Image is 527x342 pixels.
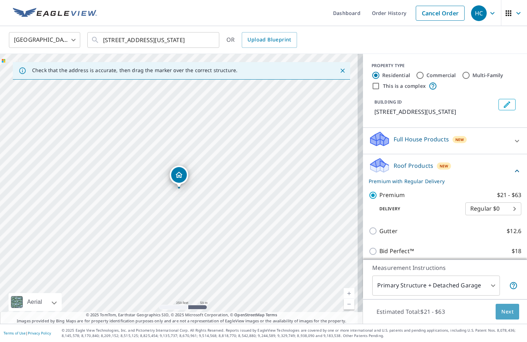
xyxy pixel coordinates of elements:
button: Close [338,66,347,75]
p: Premium with Regular Delivery [369,177,513,185]
div: Dropped pin, building 1, Residential property, 4696 Berrywood Rd Virginia Beach, VA 23464 [170,166,188,188]
a: Current Level 17, Zoom In [344,288,354,299]
p: | [4,331,51,335]
span: Next [501,307,513,316]
label: Residential [382,72,410,79]
div: Aerial [25,293,44,311]
span: New [455,137,464,142]
a: Terms [266,312,277,317]
div: Full House ProductsNew [369,131,521,151]
p: Bid Perfect™ [379,247,414,256]
p: Full House Products [394,135,449,144]
p: Estimated Total: $21 - $63 [371,304,451,320]
div: Regular $0 [465,199,521,219]
p: Measurement Instructions [372,263,518,272]
div: Roof ProductsNewPremium with Regular Delivery [369,157,521,185]
p: Roof Products [394,161,433,170]
span: Your report will include the primary structure and a detached garage if one exists. [509,281,518,290]
p: Check that the address is accurate, then drag the marker over the correct structure. [32,67,237,74]
button: Next [496,304,519,320]
div: Primary Structure + Detached Garage [372,276,500,296]
div: Aerial [9,293,62,311]
label: This is a complex [383,82,426,90]
input: Search by address or latitude-longitude [103,30,205,50]
a: Cancel Order [416,6,465,21]
div: OR [226,32,297,48]
div: [GEOGRAPHIC_DATA] [9,30,80,50]
p: $12.6 [507,227,521,236]
p: BUILDING ID [374,99,402,105]
p: [STREET_ADDRESS][US_STATE] [374,107,496,116]
a: Upload Blueprint [242,32,297,48]
a: Privacy Policy [28,331,51,336]
a: Current Level 17, Zoom Out [344,299,354,310]
p: Premium [379,191,405,200]
p: $18 [512,247,521,256]
div: HC [471,5,487,21]
label: Multi-Family [472,72,503,79]
span: © 2025 TomTom, Earthstar Geographics SIO, © 2025 Microsoft Corporation, © [86,312,277,318]
p: Delivery [369,206,465,212]
button: Edit building 1 [498,99,516,110]
a: Terms of Use [4,331,26,336]
p: Gutter [379,227,398,236]
img: EV Logo [13,8,97,19]
span: New [440,163,449,169]
label: Commercial [426,72,456,79]
p: © 2025 Eagle View Technologies, Inc. and Pictometry International Corp. All Rights Reserved. Repo... [62,328,523,338]
a: OpenStreetMap [234,312,264,317]
p: $21 - $63 [497,191,521,200]
span: Upload Blueprint [247,35,291,44]
div: PROPERTY TYPE [372,62,518,69]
